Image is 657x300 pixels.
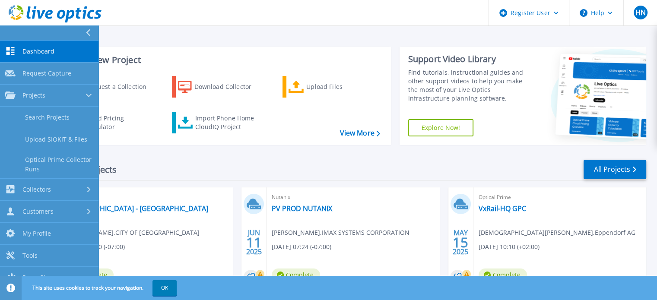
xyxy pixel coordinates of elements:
a: View More [340,129,380,137]
span: Complete [272,268,320,281]
div: JUN 2025 [246,227,262,258]
span: This site uses cookies to track your navigation. [24,280,177,296]
span: Complete [479,268,527,281]
span: Dashboard [22,47,54,55]
div: MAY 2025 [452,227,469,258]
a: PV PROD NUTANIX [272,204,332,213]
span: [DEMOGRAPHIC_DATA][PERSON_NAME] , Eppendorf AG [479,228,635,237]
div: Upload Files [306,78,375,95]
span: Optical Prime [65,193,228,202]
a: Explore Now! [408,119,474,136]
span: My Profile [22,230,51,237]
h3: Start a New Project [61,55,380,65]
a: All Projects [584,160,646,179]
span: 15 [453,239,468,246]
a: Request a Collection [61,76,158,98]
div: Import Phone Home CloudIQ Project [195,114,263,131]
div: Download Collector [194,78,263,95]
span: [DATE] 10:10 (+02:00) [479,242,540,252]
a: [GEOGRAPHIC_DATA] - [GEOGRAPHIC_DATA] [65,204,208,213]
span: Customers [22,208,54,215]
span: [DATE] 07:24 (-07:00) [272,242,331,252]
span: [PERSON_NAME] , CITY OF [GEOGRAPHIC_DATA] [65,228,200,237]
span: Projects [22,92,45,99]
span: Optical Prime [479,193,641,202]
div: Request a Collection [86,78,155,95]
span: Nutanix [272,193,434,202]
a: Download Collector [172,76,268,98]
a: Upload Files [282,76,379,98]
span: Request Capture [22,69,71,77]
span: 11 [246,239,262,246]
button: OK [152,280,177,296]
span: Tools [22,252,38,259]
span: HN [635,9,645,16]
div: Support Video Library [408,54,532,65]
span: [PERSON_NAME] , IMAX SYSTEMS CORPORATION [272,228,409,237]
div: Cloud Pricing Calculator [85,114,154,131]
a: Cloud Pricing Calculator [61,112,158,133]
a: VxRail-HQ GPC [479,204,526,213]
div: Find tutorials, instructional guides and other support videos to help you make the most of your L... [408,68,532,103]
span: Collectors [22,186,51,193]
span: PowerSizer [22,274,54,281]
